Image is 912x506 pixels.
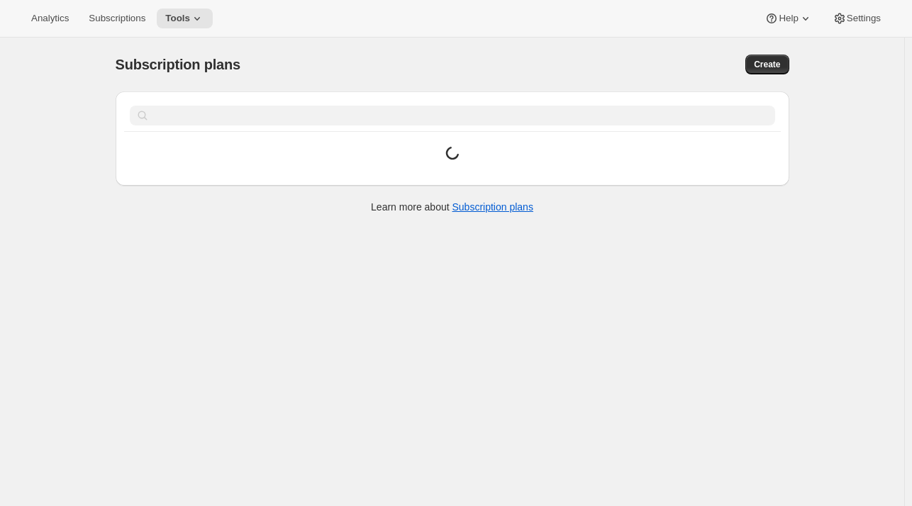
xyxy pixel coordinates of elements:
[824,9,889,28] button: Settings
[89,13,145,24] span: Subscriptions
[116,57,240,72] span: Subscription plans
[779,13,798,24] span: Help
[754,59,780,70] span: Create
[745,55,789,74] button: Create
[756,9,821,28] button: Help
[23,9,77,28] button: Analytics
[371,200,533,214] p: Learn more about
[31,13,69,24] span: Analytics
[452,201,533,213] a: Subscription plans
[165,13,190,24] span: Tools
[847,13,881,24] span: Settings
[157,9,213,28] button: Tools
[80,9,154,28] button: Subscriptions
